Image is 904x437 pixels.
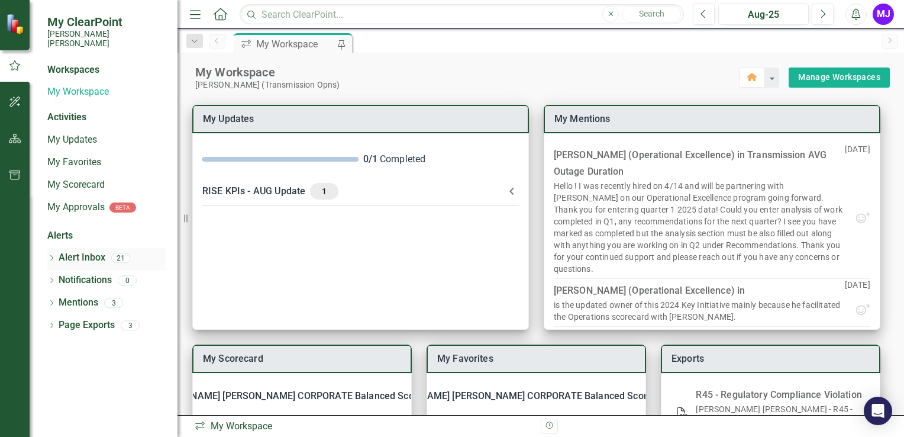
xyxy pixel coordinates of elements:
div: Alerts [47,229,166,243]
button: MJ [873,4,894,25]
button: Aug-25 [718,4,809,25]
div: is the updated owner of this 2024 Key Initiative mainly because he facilitated the Operations sco... [554,299,845,323]
input: Search ClearPoint... [240,4,684,25]
a: My Favorites [47,156,166,169]
div: Hello ! I was recently hired on 4/14 and will be partnering with [PERSON_NAME] on our Operational... [554,180,845,275]
p: [DATE] [845,143,870,211]
div: My Workspace [194,420,532,433]
button: Manage Workspaces [789,68,890,88]
span: Search [639,9,664,18]
div: BETA [109,203,136,213]
div: Open Intercom Messenger [864,397,892,425]
a: Alert Inbox [59,251,105,265]
div: 0 / 1 [363,153,377,166]
button: Search [622,6,681,23]
div: Workspaces [47,63,99,77]
a: My Favorites [437,353,493,364]
div: [PERSON_NAME] [PERSON_NAME] CORPORATE Balanced Scorecard [427,383,645,409]
a: Page Exports [59,319,115,332]
span: 1 [315,186,334,197]
div: 3 [121,320,140,330]
div: Aug-25 [722,8,805,22]
a: My Scorecard [47,178,166,192]
div: [PERSON_NAME] [PERSON_NAME] CORPORATE Balanced Scorecard [377,388,671,404]
div: My Workspace [195,65,739,80]
a: Manage Workspaces [798,70,880,85]
div: RISE KPIs - AUG Update1 [193,176,528,207]
div: [PERSON_NAME] [PERSON_NAME] CORPORATE Balanced Scorecard [193,383,411,409]
a: My Scorecard [203,353,263,364]
div: [PERSON_NAME] [PERSON_NAME] CORPORATE Balanced Scorecard [147,388,442,404]
div: 3 [104,298,123,308]
span: My ClearPoint [47,15,166,29]
div: My Workspace [256,37,334,52]
div: 21 [111,253,130,263]
div: Activities [47,111,166,124]
div: split button [789,68,890,88]
div: 0 [118,275,137,285]
div: Completed [363,153,519,166]
div: R45 - Regulatory Compliance Violation [696,387,872,403]
small: [PERSON_NAME] [PERSON_NAME] [47,29,166,49]
div: RISE KPIs - AUG Update [202,183,505,200]
div: [PERSON_NAME] (Operational Excellence) in [554,147,845,180]
div: [PERSON_NAME] (Transmission Opns) [195,80,739,90]
a: My Workspace [47,85,166,99]
a: Exports [671,353,704,364]
a: Notifications [59,274,112,287]
p: [DATE] [845,279,870,303]
a: My Approvals [47,201,105,214]
div: [PERSON_NAME] (Operational Excellence) in [554,282,747,299]
a: Mentions [59,296,98,310]
a: My Updates [203,113,254,124]
p: [DATE] [845,327,870,359]
a: My Updates [47,133,166,147]
a: My Mentions [554,113,611,124]
img: ClearPoint Strategy [6,14,27,34]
